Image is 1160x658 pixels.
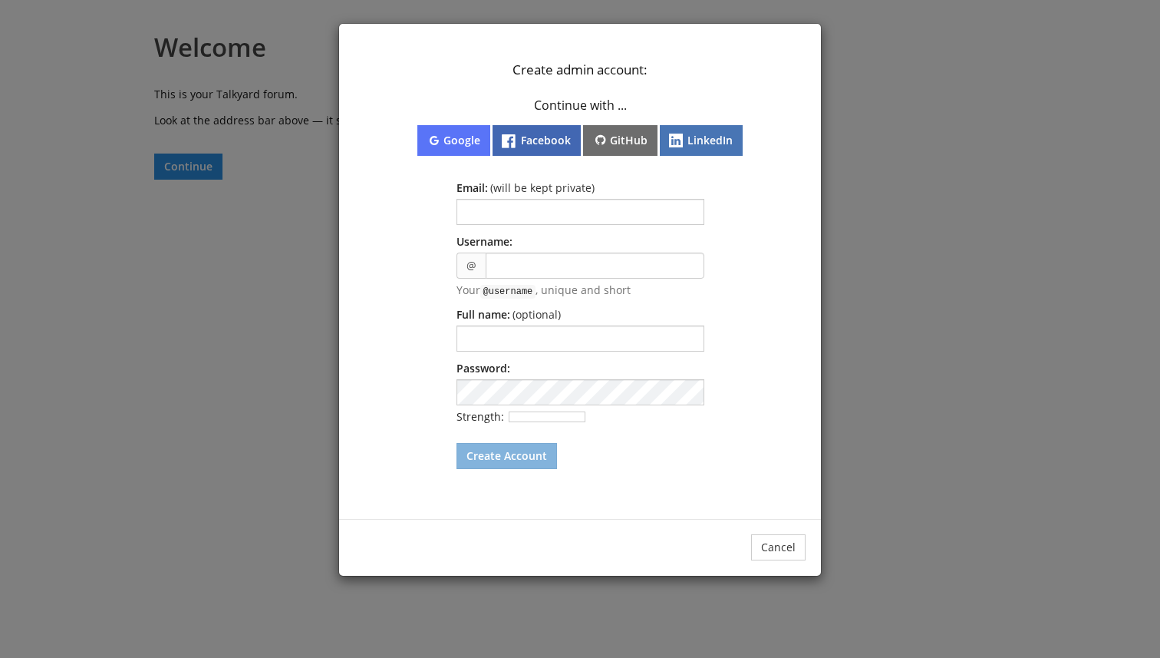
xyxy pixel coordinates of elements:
p: Continue with ... [465,98,695,113]
img: flogo-HexRBG-Wht-58.png [502,134,516,148]
button: Google [417,125,490,156]
span: @ [456,253,486,279]
label: Username: [456,234,512,249]
label: Password: [456,361,510,375]
p: Create admin account: [358,61,802,78]
button: LinkedIn [660,125,743,156]
label: Email: [456,180,595,195]
button: Cancel [751,534,806,560]
label: Full name: [456,307,561,322]
span: Your , unique and short [456,283,631,297]
span: Strength: [456,409,585,424]
span: ( will be kept private ) [490,180,595,195]
button: Facebook [493,125,581,156]
button: GitHub [583,125,658,156]
span: (optional) [512,307,561,322]
code: @username [480,285,536,299]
